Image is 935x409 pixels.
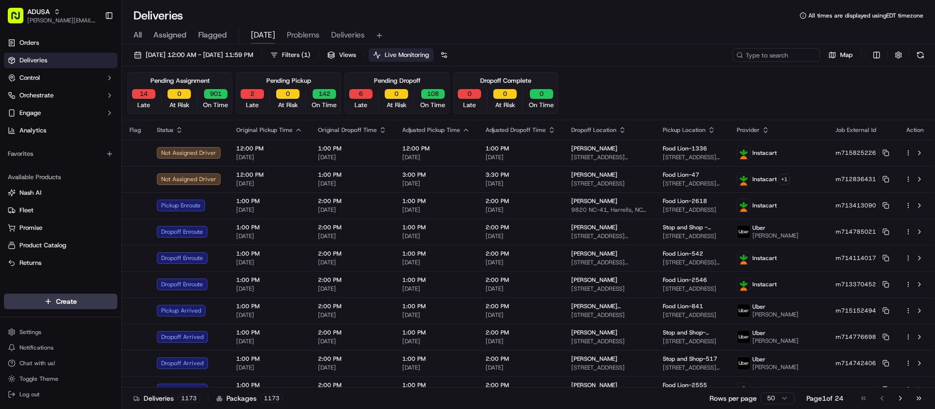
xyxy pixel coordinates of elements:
span: Flagged [198,29,227,41]
span: 1:00 PM [402,355,470,363]
span: Log out [19,390,39,398]
span: [DATE] [236,180,302,187]
img: profile_uber_ahold_partner.png [737,357,750,370]
span: [DATE] [318,259,387,266]
button: Toggle Theme [4,372,117,386]
span: ( 1 ) [301,51,310,59]
span: [STREET_ADDRESS][PERSON_NAME] [571,232,647,240]
div: 1173 [178,394,200,403]
span: [STREET_ADDRESS] [571,364,647,372]
img: profile_instacart_ahold_partner.png [737,383,750,396]
button: 14 [132,89,155,99]
button: Live Monitoring [369,48,433,62]
div: Pending Assignment [150,76,210,85]
span: Assigned [153,29,187,41]
span: 3:30 PM [486,171,556,179]
span: [DATE] [486,206,556,214]
span: Provider [737,126,760,134]
button: Chat with us! [4,356,117,370]
button: m715152494 [836,307,889,315]
span: [STREET_ADDRESS] [663,285,721,293]
span: 1:00 PM [402,302,470,310]
span: On Time [420,101,445,110]
span: Returns [19,259,41,267]
span: [DATE] [486,311,556,319]
a: Returns [8,259,113,267]
span: Deliveries [19,56,47,65]
img: profile_uber_ahold_partner.png [737,304,750,317]
span: Stop and Shop-517 [663,355,717,363]
span: Job External Id [836,126,876,134]
button: 0 [385,89,408,99]
span: Engage [19,109,41,117]
span: 12:00 PM [236,171,302,179]
span: [DATE] [318,364,387,372]
span: At Risk [387,101,407,110]
button: m713370452 [836,280,889,288]
h1: Deliveries [133,8,183,23]
span: [DATE] [318,337,387,345]
span: All times are displayed using EDT timezone [808,12,923,19]
button: m714742406 [836,359,889,367]
span: [DATE] [486,364,556,372]
a: Fleet [8,206,113,215]
button: 0 [493,89,517,99]
span: [DATE] [402,180,470,187]
span: [DATE] [236,259,302,266]
div: 1173 [261,394,283,403]
span: [STREET_ADDRESS] [663,311,721,319]
button: Views [323,48,360,62]
span: 2:00 PM [318,302,387,310]
div: Deliveries [133,393,200,403]
span: [STREET_ADDRESS] [571,311,647,319]
span: [STREET_ADDRESS] [571,180,647,187]
span: Fleet [19,206,34,215]
span: Views [339,51,356,59]
span: Adjusted Pickup Time [402,126,460,134]
span: [DATE] [236,337,302,345]
span: [STREET_ADDRESS] [571,337,647,345]
span: Dropoff Location [571,126,617,134]
div: 📗 [10,142,18,150]
span: [PERSON_NAME] [571,355,617,363]
span: [PERSON_NAME] [752,337,799,345]
span: Control [19,74,40,82]
span: At Risk [495,101,515,110]
span: 1:00 PM [236,329,302,336]
span: Late [137,101,150,110]
button: 142 [313,89,336,99]
span: [DATE] [402,364,470,372]
span: m714114017 [836,254,876,262]
span: Status [157,126,173,134]
button: 0 [276,89,299,99]
span: Toggle Theme [19,375,58,383]
button: m713413090 [836,202,889,209]
span: m712836431 [836,175,876,183]
span: [DATE] [402,153,470,161]
span: [DATE] [402,285,470,293]
span: [PERSON_NAME] [752,232,799,240]
span: Notifications [19,344,54,352]
button: Engage [4,105,117,121]
div: Pending Pickup [266,76,311,85]
span: 1:00 PM [402,250,470,258]
button: 0 [168,89,191,99]
span: 12:00 PM [236,145,302,152]
button: [PERSON_NAME][EMAIL_ADDRESS][PERSON_NAME][DOMAIN_NAME] [27,17,97,24]
span: [PERSON_NAME] [571,223,617,231]
button: 901 [204,89,227,99]
button: Product Catalog [4,238,117,253]
img: profile_instacart_ahold_partner.png [737,173,750,186]
button: ADUSA[PERSON_NAME][EMAIL_ADDRESS][PERSON_NAME][DOMAIN_NAME] [4,4,101,27]
span: [DATE] [402,259,470,266]
button: 0 [530,89,553,99]
span: [DATE] [251,29,275,41]
button: Refresh [914,48,927,62]
span: 2:00 PM [318,329,387,336]
button: m714114017 [836,254,889,262]
span: 2:00 PM [318,381,387,389]
span: [DATE] [318,285,387,293]
div: Available Products [4,169,117,185]
span: Food Lion-2546 [663,276,707,284]
span: 12:00 PM [402,145,470,152]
